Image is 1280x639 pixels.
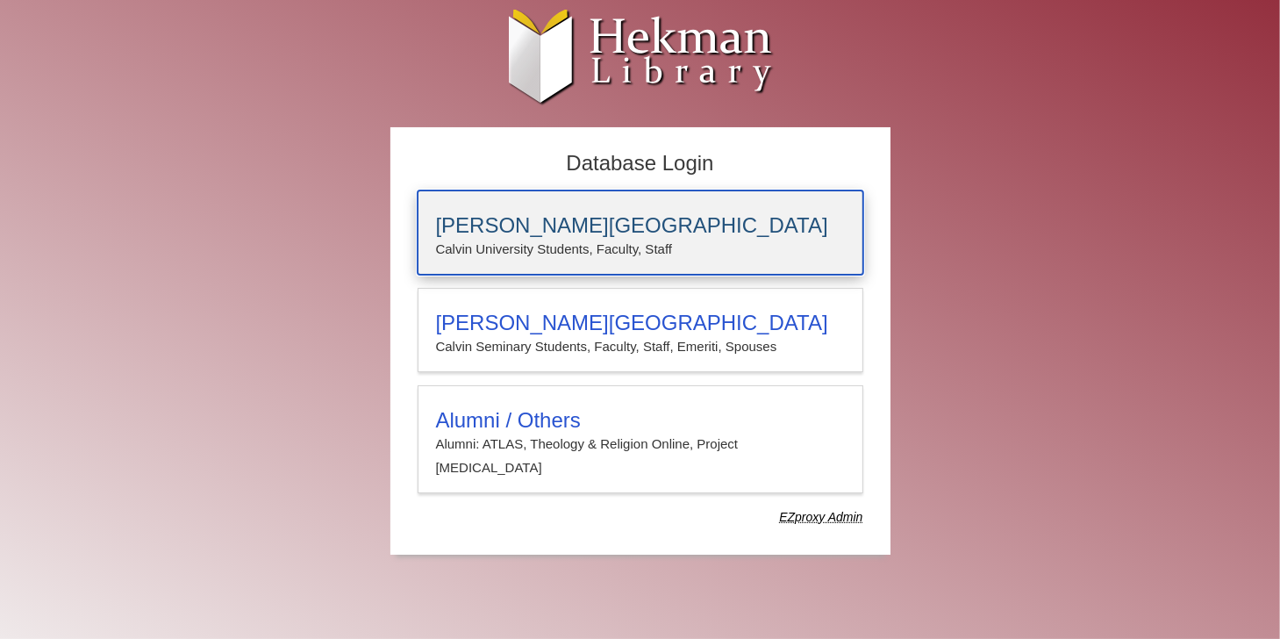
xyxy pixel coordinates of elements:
summary: Alumni / OthersAlumni: ATLAS, Theology & Religion Online, Project [MEDICAL_DATA] [436,408,845,479]
p: Alumni: ATLAS, Theology & Religion Online, Project [MEDICAL_DATA] [436,433,845,479]
h3: [PERSON_NAME][GEOGRAPHIC_DATA] [436,311,845,335]
a: [PERSON_NAME][GEOGRAPHIC_DATA]Calvin University Students, Faculty, Staff [418,190,863,275]
p: Calvin Seminary Students, Faculty, Staff, Emeriti, Spouses [436,335,845,358]
a: [PERSON_NAME][GEOGRAPHIC_DATA]Calvin Seminary Students, Faculty, Staff, Emeriti, Spouses [418,288,863,372]
h3: [PERSON_NAME][GEOGRAPHIC_DATA] [436,213,845,238]
p: Calvin University Students, Faculty, Staff [436,238,845,261]
h2: Database Login [409,146,872,182]
h3: Alumni / Others [436,408,845,433]
dfn: Use Alumni login [779,510,862,524]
